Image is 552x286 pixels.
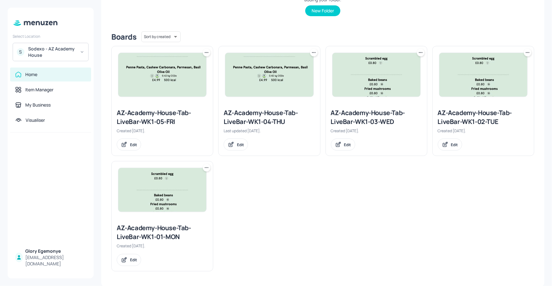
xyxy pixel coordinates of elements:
[237,142,244,147] div: Edit
[451,142,458,147] div: Edit
[118,53,206,97] img: 2025-05-29-1748526020478l5f0onfsclp.jpeg
[224,128,315,133] div: Last updated [DATE].
[111,32,136,42] div: Boards
[117,243,208,249] div: Created [DATE].
[25,71,37,78] div: Home
[331,108,422,126] div: AZ-Academy-House-Tab-LiveBar-WK1-03-WED
[130,257,137,263] div: Edit
[439,53,527,97] img: 2025-05-23-1748001881040wxwf1fyryg.jpeg
[331,128,422,133] div: Created [DATE].
[117,108,208,126] div: AZ-Academy-House-Tab-LiveBar-WK1-05-FRI
[117,224,208,241] div: AZ-Academy-House-Tab-LiveBar-WK1-01-MON
[17,48,24,56] div: S
[332,53,420,97] img: 2025-05-23-1748001881040wxwf1fyryg.jpeg
[117,128,208,133] div: Created [DATE].
[28,46,76,58] div: Sodexo - AZ Academy House
[25,102,51,108] div: My Business
[25,87,53,93] div: Item Manager
[26,117,45,123] div: Visualiser
[25,254,86,267] div: [EMAIL_ADDRESS][DOMAIN_NAME]
[225,53,313,97] img: 2025-05-29-1748526020478l5f0onfsclp.jpeg
[130,142,137,147] div: Edit
[344,142,351,147] div: Edit
[438,108,529,126] div: AZ-Academy-House-Tab-LiveBar-WK1-02-TUE
[224,108,315,126] div: AZ-Academy-House-Tab-LiveBar-WK1-04-THU
[438,128,529,133] div: Created [DATE].
[25,248,86,254] div: Glory Egemonye
[305,5,340,16] button: New Folder
[13,34,89,39] div: Select Location
[141,30,181,43] div: Sort by created
[118,168,206,212] img: 2025-05-23-1748001881040wxwf1fyryg.jpeg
